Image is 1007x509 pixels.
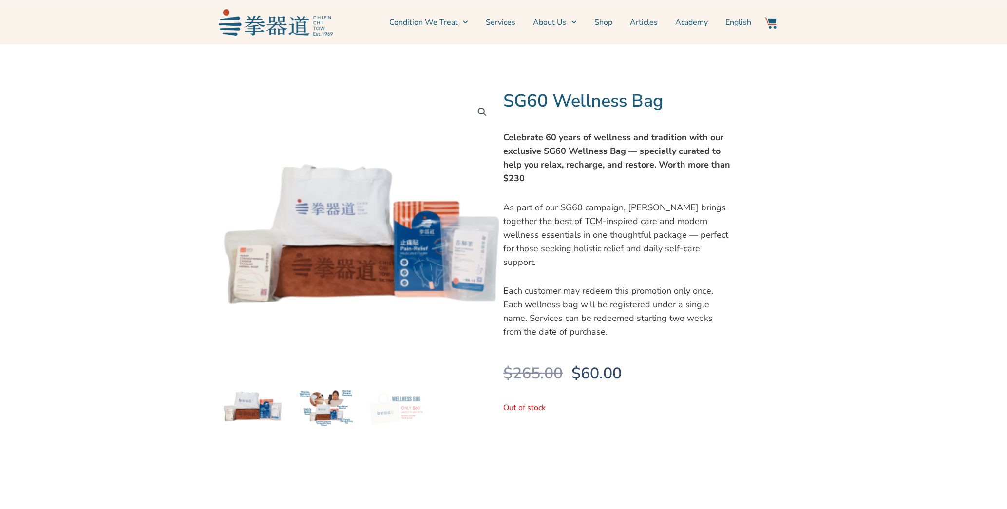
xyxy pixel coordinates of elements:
span: $ [572,363,581,384]
p: Each customer may redeem this promotion only once. Each wellness bag will be registered under a s... [504,284,732,339]
a: Academy [675,10,708,35]
img: Website Icon-03 [765,17,777,29]
bdi: 60.00 [572,363,622,384]
a: Condition We Treat [389,10,468,35]
span: English [725,17,751,28]
p: As part of our SG60 campaign, [PERSON_NAME] brings together the best of TCM-inspired care and mod... [504,201,732,269]
a: Shop [594,10,612,35]
a: Articles [630,10,658,35]
a: Services [486,10,515,35]
a: About Us [533,10,577,35]
a: English [725,10,751,35]
img: SG60 Wellness Bag [224,377,282,435]
a: View full-screen image gallery [474,103,491,121]
img: SG60 Wellness Bag - Image 3 [368,377,427,435]
span: $ [504,363,513,384]
nav: Menu [338,10,752,35]
img: SG60 Wellness Bag - Image 2 [296,377,354,435]
p: Out of stock [504,402,732,414]
bdi: 265.00 [504,363,563,384]
b: Celebrate 60 years of wellness and tradition with our exclusive SG60 Wellness Bag — specially cur... [504,132,731,184]
h1: SG60 Wellness Bag [504,91,732,112]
